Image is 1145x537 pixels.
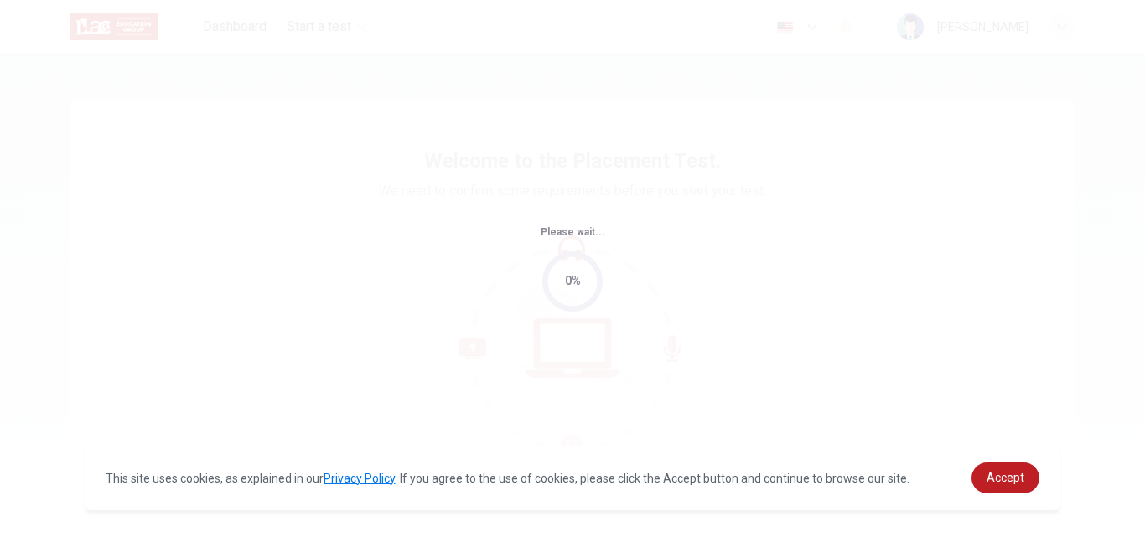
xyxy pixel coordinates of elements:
[541,226,605,238] span: Please wait...
[324,472,395,485] a: Privacy Policy
[106,472,909,485] span: This site uses cookies, as explained in our . If you agree to the use of cookies, please click th...
[971,462,1039,493] a: dismiss cookie message
[565,271,581,291] div: 0%
[85,446,1059,510] div: cookieconsent
[987,471,1024,484] span: Accept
